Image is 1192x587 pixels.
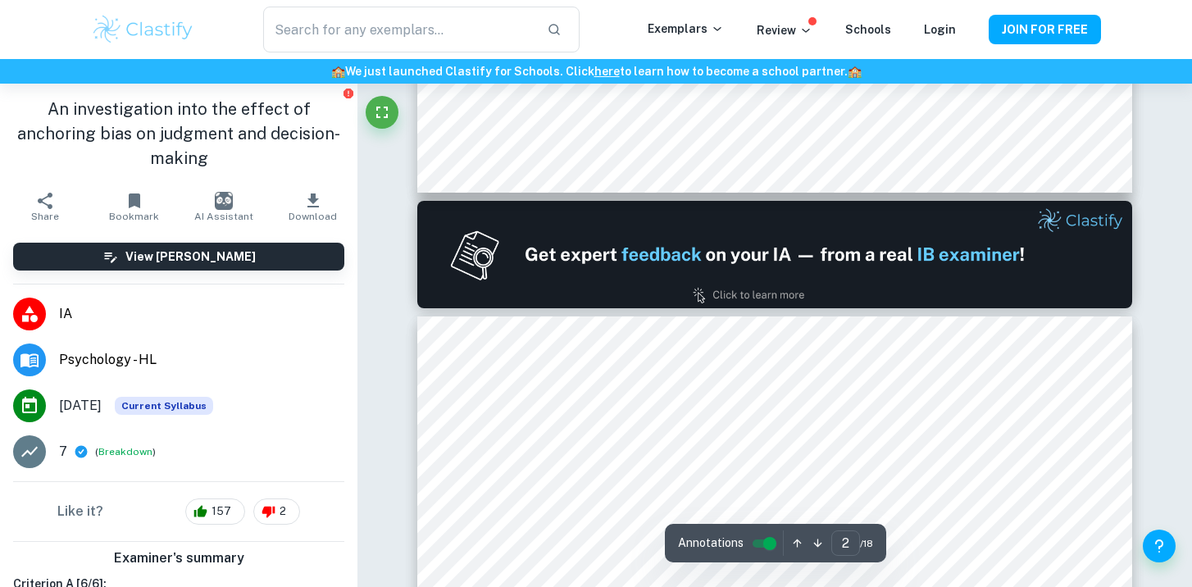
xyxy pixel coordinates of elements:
[860,536,873,551] span: / 18
[331,65,345,78] span: 🏫
[366,96,398,129] button: Fullscreen
[109,211,159,222] span: Bookmark
[95,444,156,460] span: ( )
[185,498,245,525] div: 157
[125,248,256,266] h6: View [PERSON_NAME]
[271,503,295,520] span: 2
[13,97,344,171] h1: An investigation into the effect of anchoring bias on judgment and decision-making
[678,535,744,552] span: Annotations
[757,21,812,39] p: Review
[215,192,233,210] img: AI Assistant
[115,397,213,415] span: Current Syllabus
[845,23,891,36] a: Schools
[194,211,253,222] span: AI Assistant
[31,211,59,222] span: Share
[59,350,344,370] span: Psychology - HL
[263,7,534,52] input: Search for any exemplars...
[989,15,1101,44] button: JOIN FOR FREE
[98,444,152,459] button: Breakdown
[417,201,1132,308] img: Ad
[268,184,357,230] button: Download
[179,184,268,230] button: AI Assistant
[59,396,102,416] span: [DATE]
[59,442,67,462] p: 7
[59,304,344,324] span: IA
[342,87,354,99] button: Report issue
[7,548,351,568] h6: Examiner's summary
[115,397,213,415] div: This exemplar is based on the current syllabus. Feel free to refer to it for inspiration/ideas wh...
[57,502,103,521] h6: Like it?
[848,65,862,78] span: 🏫
[91,13,195,46] img: Clastify logo
[89,184,179,230] button: Bookmark
[3,62,1189,80] h6: We just launched Clastify for Schools. Click to learn how to become a school partner.
[594,65,620,78] a: here
[253,498,300,525] div: 2
[289,211,337,222] span: Download
[924,23,956,36] a: Login
[1143,530,1176,562] button: Help and Feedback
[648,20,724,38] p: Exemplars
[202,503,240,520] span: 157
[13,243,344,271] button: View [PERSON_NAME]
